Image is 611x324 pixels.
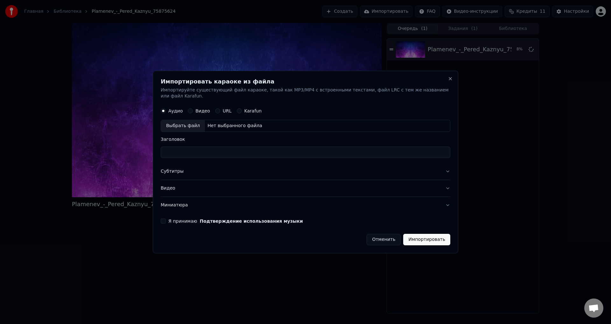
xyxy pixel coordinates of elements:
[195,109,210,113] label: Видео
[200,219,303,223] button: Я принимаю
[205,123,265,129] div: Нет выбранного файла
[161,137,450,142] label: Заголовок
[168,219,303,223] label: Я принимаю
[161,120,205,132] div: Выбрать файл
[223,109,232,113] label: URL
[244,109,262,113] label: Karafun
[161,79,450,84] h2: Импортировать караоке из файла
[168,109,183,113] label: Аудио
[367,234,401,245] button: Отменить
[403,234,450,245] button: Импортировать
[161,197,450,213] button: Миниатюра
[161,87,450,100] p: Импортируйте существующий файл караоке, такой как MP3/MP4 с встроенными текстами, файл LRC с тем ...
[161,163,450,180] button: Субтитры
[161,180,450,197] button: Видео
